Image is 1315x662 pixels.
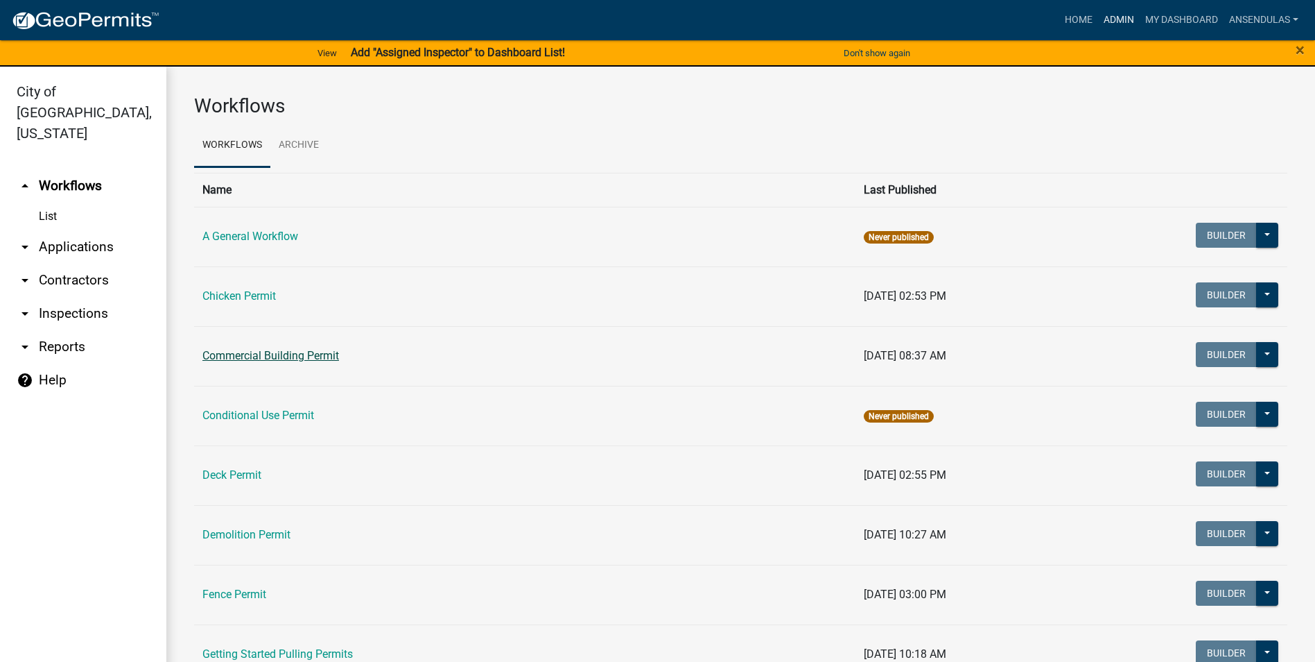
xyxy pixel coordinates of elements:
[202,468,261,482] a: Deck Permit
[864,349,946,362] span: [DATE] 08:37 AM
[1296,40,1305,60] span: ×
[270,124,327,168] a: Archive
[202,289,276,303] a: Chicken Permit
[864,588,946,601] span: [DATE] 03:00 PM
[1196,342,1257,367] button: Builder
[864,231,934,244] span: Never published
[1196,282,1257,307] button: Builder
[202,588,266,601] a: Fence Permit
[194,124,270,168] a: Workflows
[17,372,33,389] i: help
[864,410,934,423] span: Never published
[312,42,342,65] a: View
[1196,581,1257,606] button: Builder
[1196,402,1257,427] button: Builder
[17,305,33,322] i: arrow_drop_down
[202,409,314,422] a: Conditional Use Permit
[1196,521,1257,546] button: Builder
[202,528,290,541] a: Demolition Permit
[17,272,33,289] i: arrow_drop_down
[864,468,946,482] span: [DATE] 02:55 PM
[202,349,339,362] a: Commercial Building Permit
[194,173,855,207] th: Name
[1223,7,1304,33] a: ansendulas
[864,528,946,541] span: [DATE] 10:27 AM
[17,239,33,255] i: arrow_drop_down
[1296,42,1305,58] button: Close
[351,46,565,59] strong: Add "Assigned Inspector" to Dashboard List!
[838,42,916,65] button: Don't show again
[864,289,946,303] span: [DATE] 02:53 PM
[194,94,1287,118] h3: Workflows
[17,178,33,194] i: arrow_drop_up
[17,339,33,355] i: arrow_drop_down
[1098,7,1140,33] a: Admin
[1196,461,1257,486] button: Builder
[202,647,353,661] a: Getting Started Pulling Permits
[1196,223,1257,248] button: Builder
[864,647,946,661] span: [DATE] 10:18 AM
[1059,7,1098,33] a: Home
[202,230,298,243] a: A General Workflow
[1140,7,1223,33] a: My Dashboard
[855,173,1070,207] th: Last Published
